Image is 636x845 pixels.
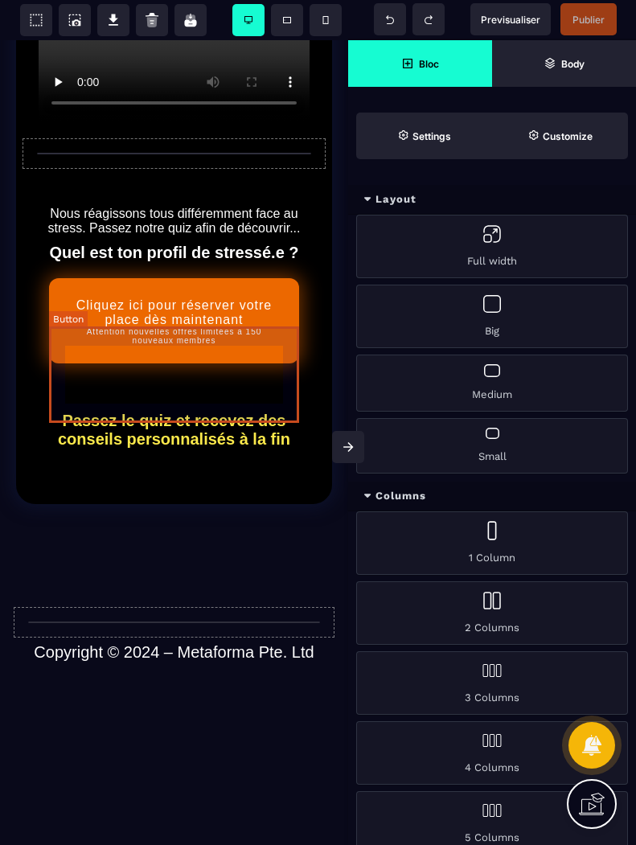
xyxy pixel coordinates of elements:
[492,40,636,87] span: Open Layer Manager
[561,58,585,70] strong: Body
[356,651,628,715] div: 3 Columns
[37,162,311,199] text: Nous réagissons tous différemment face au stress. Passez notre quiz afin de découvrir...
[348,40,492,87] span: Open Blocks
[356,355,628,412] div: Medium
[412,130,451,142] strong: Settings
[356,215,628,278] div: Full width
[356,581,628,645] div: 2 Columns
[356,418,628,474] div: Small
[348,482,636,511] div: Columns
[543,130,593,142] strong: Customize
[37,199,311,226] text: Quel est ton profil de stressé.e ?
[49,238,299,323] button: Cliquez ici pour réserver votre place dès maintenantAttention nouvelles offres limitées à 150 nou...
[492,113,628,159] span: Open Style Manager
[356,113,492,159] span: Settings
[12,599,336,626] text: Copyright © 2024 – Metaforma Pte. Ltd
[481,14,540,26] span: Previsualiser
[37,367,311,412] text: Passez le quiz et recevez des conseils personnalisés à la fin
[59,4,91,36] span: Screenshot
[572,14,605,26] span: Publier
[348,185,636,215] div: Layout
[356,285,628,348] div: Big
[419,58,439,70] strong: Bloc
[356,511,628,575] div: 1 Column
[356,721,628,785] div: 4 Columns
[470,3,551,35] span: Preview
[20,4,52,36] span: View components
